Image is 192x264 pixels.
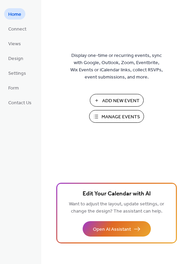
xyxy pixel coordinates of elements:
span: Edit Your Calendar with AI [83,189,151,199]
span: Views [8,40,21,48]
span: Connect [8,26,26,33]
a: Contact Us [4,97,36,108]
a: Form [4,82,23,93]
span: Manage Events [101,113,140,121]
span: Display one-time or recurring events, sync with Google, Outlook, Zoom, Eventbrite, Wix Events or ... [70,52,163,81]
span: Home [8,11,21,18]
a: Settings [4,67,30,79]
span: Form [8,85,19,92]
a: Connect [4,23,31,34]
span: Settings [8,70,26,77]
button: Add New Event [90,94,144,107]
a: Home [4,8,25,20]
a: Views [4,38,25,49]
span: Want to adjust the layout, update settings, or change the design? The assistant can help. [69,200,164,216]
span: Add New Event [102,97,140,105]
span: Contact Us [8,99,32,107]
a: Design [4,52,27,64]
span: Open AI Assistant [93,226,131,233]
button: Open AI Assistant [83,221,151,237]
button: Manage Events [89,110,144,123]
span: Design [8,55,23,62]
